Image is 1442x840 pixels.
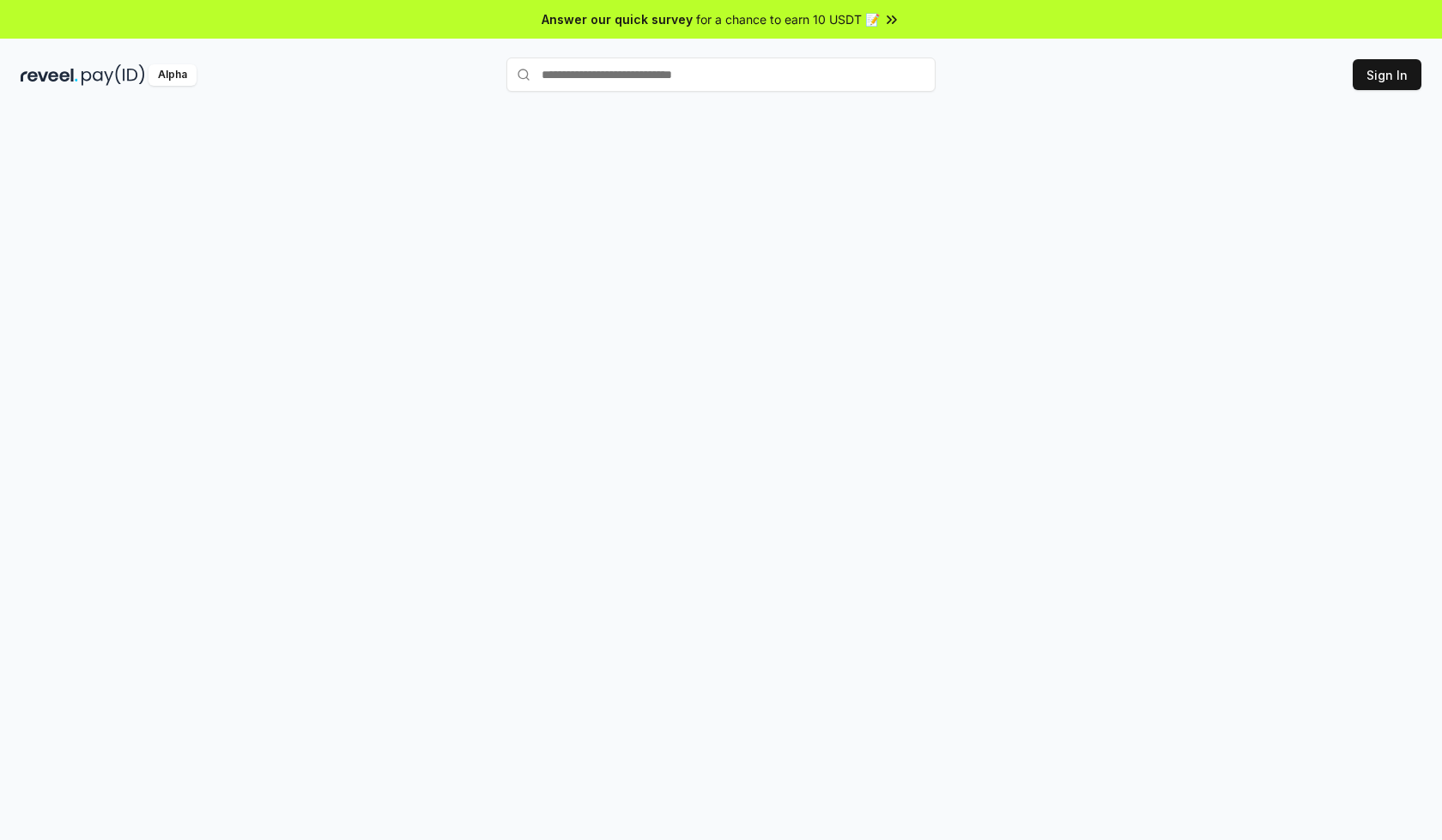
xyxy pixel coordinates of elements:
[542,10,693,28] span: Answer our quick survey
[148,64,197,86] div: Alpha
[21,64,78,86] img: reveel_dark
[82,64,145,86] img: pay_id
[1353,59,1421,90] button: Sign In
[696,10,880,28] span: for a chance to earn 10 USDT 📝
